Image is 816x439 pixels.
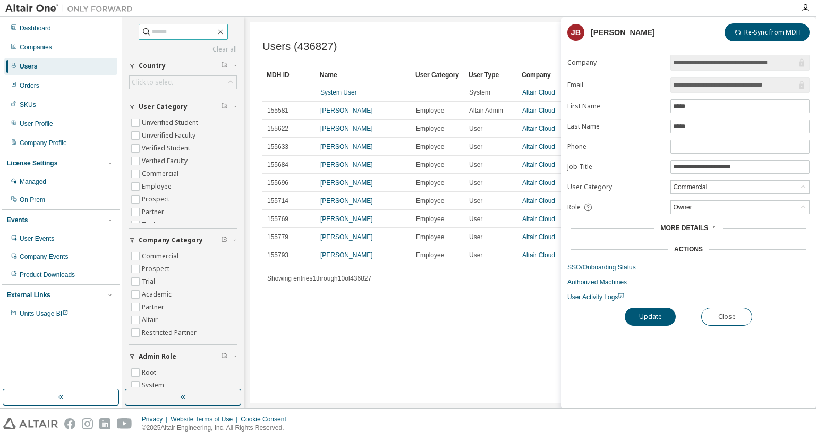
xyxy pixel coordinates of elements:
[20,43,52,52] div: Companies
[241,415,292,424] div: Cookie Consent
[522,89,555,96] a: Altair Cloud
[674,245,703,254] div: Actions
[267,251,288,259] span: 155793
[129,345,237,368] button: Admin Role
[320,197,373,205] a: [PERSON_NAME]
[267,106,288,115] span: 155581
[20,178,46,186] div: Managed
[320,251,373,259] a: [PERSON_NAME]
[625,308,676,326] button: Update
[139,236,203,244] span: Company Category
[129,54,237,78] button: Country
[132,78,173,87] div: Click to select
[20,310,69,317] span: Units Usage BI
[142,193,172,206] label: Prospect
[7,159,57,167] div: License Settings
[469,142,482,151] span: User
[129,229,237,252] button: Company Category
[416,161,444,169] span: Employee
[142,415,171,424] div: Privacy
[320,161,373,168] a: [PERSON_NAME]
[142,206,166,218] label: Partner
[117,418,132,429] img: youtube.svg
[320,125,373,132] a: [PERSON_NAME]
[522,197,555,205] a: Altair Cloud
[142,263,172,275] label: Prospect
[139,103,188,111] span: User Category
[567,203,581,212] span: Role
[522,215,555,223] a: Altair Cloud
[567,278,810,286] a: Authorized Machines
[416,215,444,223] span: Employee
[416,106,444,115] span: Employee
[142,180,174,193] label: Employee
[320,233,373,241] a: [PERSON_NAME]
[142,288,174,301] label: Academic
[20,252,68,261] div: Company Events
[522,125,555,132] a: Altair Cloud
[320,89,357,96] a: System User
[267,142,288,151] span: 155633
[171,415,241,424] div: Website Terms of Use
[267,275,371,282] span: Showing entries 1 through 10 of 436827
[20,139,67,147] div: Company Profile
[267,197,288,205] span: 155714
[567,263,810,272] a: SSO/Onboarding Status
[20,100,36,109] div: SKUs
[416,179,444,187] span: Employee
[567,163,664,171] label: Job Title
[20,24,51,32] div: Dashboard
[142,379,166,392] label: System
[567,293,624,301] span: User Activity Logs
[20,62,37,71] div: Users
[129,45,237,54] a: Clear all
[64,418,75,429] img: facebook.svg
[522,161,555,168] a: Altair Cloud
[20,81,39,90] div: Orders
[469,66,513,83] div: User Type
[20,120,53,128] div: User Profile
[522,66,566,83] div: Company
[469,197,482,205] span: User
[522,107,555,114] a: Altair Cloud
[221,236,227,244] span: Clear filter
[567,58,664,67] label: Company
[267,233,288,241] span: 155779
[469,251,482,259] span: User
[567,24,584,41] div: JB
[567,102,664,111] label: First Name
[142,314,160,326] label: Altair
[416,197,444,205] span: Employee
[221,103,227,111] span: Clear filter
[469,124,482,133] span: User
[671,181,709,193] div: Commercial
[469,179,482,187] span: User
[567,183,664,191] label: User Category
[142,129,198,142] label: Unverified Faculty
[415,66,460,83] div: User Category
[267,124,288,133] span: 155622
[262,40,337,53] span: Users (436827)
[142,366,158,379] label: Root
[469,88,490,97] span: System
[469,215,482,223] span: User
[416,142,444,151] span: Employee
[129,95,237,119] button: User Category
[469,106,503,115] span: Altair Admin
[142,218,157,231] label: Trial
[320,107,373,114] a: [PERSON_NAME]
[142,167,181,180] label: Commercial
[267,215,288,223] span: 155769
[267,179,288,187] span: 155696
[469,233,482,241] span: User
[567,122,664,131] label: Last Name
[660,224,708,232] span: More Details
[142,301,166,314] label: Partner
[20,234,54,243] div: User Events
[99,418,110,429] img: linkedin.svg
[221,62,227,70] span: Clear filter
[20,271,75,279] div: Product Downloads
[522,143,555,150] a: Altair Cloud
[671,201,809,214] div: Owner
[320,215,373,223] a: [PERSON_NAME]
